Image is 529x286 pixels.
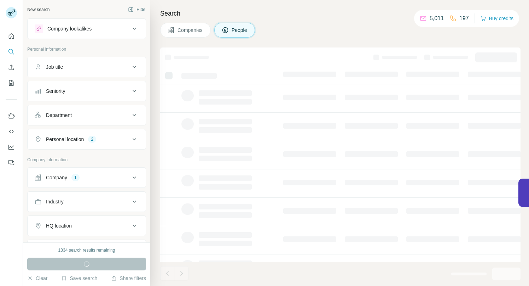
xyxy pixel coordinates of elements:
[6,156,17,169] button: Feedback
[6,125,17,138] button: Use Surfe API
[46,136,84,143] div: Personal location
[6,77,17,89] button: My lists
[28,83,146,100] button: Seniority
[58,247,115,253] div: 1834 search results remaining
[28,20,146,37] button: Company lookalikes
[6,141,17,153] button: Dashboard
[28,58,146,75] button: Job title
[27,46,146,52] p: Personal information
[178,27,203,34] span: Companies
[46,112,72,119] div: Department
[46,222,72,229] div: HQ location
[88,136,96,142] div: 2
[111,275,146,282] button: Share filters
[28,131,146,148] button: Personal location2
[6,45,17,58] button: Search
[28,193,146,210] button: Industry
[46,174,67,181] div: Company
[47,25,92,32] div: Company lookalikes
[160,9,521,18] h4: Search
[46,198,64,205] div: Industry
[6,110,17,122] button: Use Surfe on LinkedIn
[430,14,444,23] p: 5,011
[123,4,150,15] button: Hide
[46,88,65,95] div: Seniority
[27,157,146,163] p: Company information
[71,174,80,181] div: 1
[46,63,63,71] div: Job title
[28,169,146,186] button: Company1
[28,217,146,234] button: HQ location
[27,6,50,13] div: New search
[28,107,146,124] button: Department
[6,61,17,74] button: Enrich CSV
[27,275,47,282] button: Clear
[61,275,97,282] button: Save search
[481,13,513,23] button: Buy credits
[6,30,17,43] button: Quick start
[459,14,469,23] p: 197
[28,241,146,258] button: Annual revenue ($)
[232,27,248,34] span: People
